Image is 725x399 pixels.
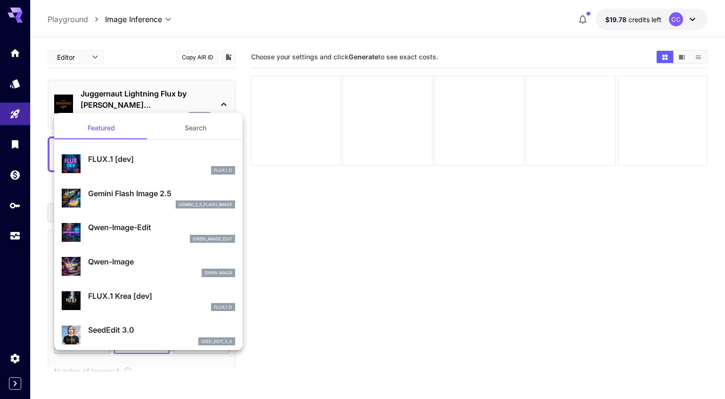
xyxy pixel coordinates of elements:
[148,117,243,139] button: Search
[88,290,235,302] p: FLUX.1 Krea [dev]
[54,117,148,139] button: Featured
[62,218,235,247] div: Qwen-Image-Editqwen_image_edit
[62,252,235,281] div: Qwen-ImageQwen Image
[214,167,232,174] p: FLUX.1 D
[62,287,235,315] div: FLUX.1 Krea [dev]FLUX.1 D
[88,153,235,165] p: FLUX.1 [dev]
[88,256,235,267] p: Qwen-Image
[88,324,235,335] p: SeedEdit 3.0
[214,304,232,311] p: FLUX.1 D
[204,270,232,276] p: Qwen Image
[62,150,235,178] div: FLUX.1 [dev]FLUX.1 D
[88,222,235,233] p: Qwen-Image-Edit
[62,320,235,349] div: SeedEdit 3.0seed_edit_3_0
[193,236,232,242] p: qwen_image_edit
[179,201,232,208] p: gemini_2_5_flash_image
[62,184,235,213] div: Gemini Flash Image 2.5gemini_2_5_flash_image
[88,188,235,199] p: Gemini Flash Image 2.5
[201,338,232,345] p: seed_edit_3_0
